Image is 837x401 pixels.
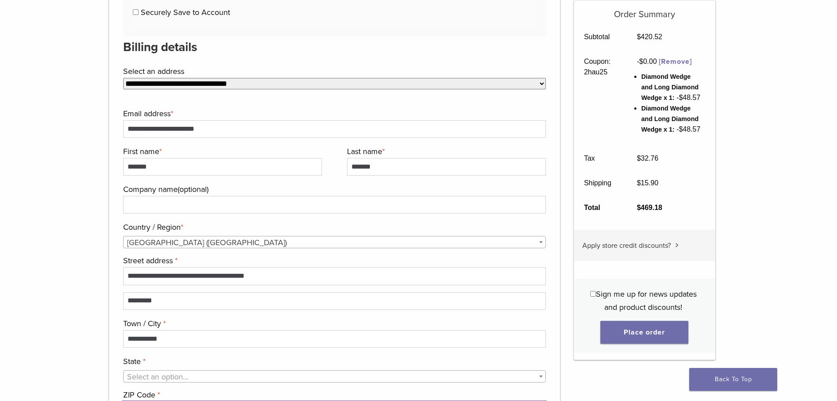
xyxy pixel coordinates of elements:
[639,58,657,65] span: 0.00
[637,155,658,162] bdi: 32.76
[123,37,546,58] h3: Billing details
[641,105,698,133] span: Diamond Wedge and Long Diamond Wedge x 1:
[123,107,544,120] label: Email address
[574,0,715,20] h5: Order Summary
[676,125,700,133] span: - 48.57
[675,243,679,247] img: caret.svg
[582,241,671,250] span: Apply store credit discounts?
[124,236,546,249] span: United States (US)
[676,94,700,101] span: - 48.57
[123,65,544,78] label: Select an address
[679,94,683,101] span: $
[637,33,662,40] bdi: 420.52
[627,49,715,146] td: -
[123,221,544,234] label: Country / Region
[178,184,208,194] span: (optional)
[347,145,544,158] label: Last name
[123,317,544,330] label: Town / City
[123,236,546,248] span: Country / Region
[679,125,683,133] span: $
[123,370,546,383] span: State
[574,49,627,146] th: Coupon: 2hau25
[574,195,627,220] th: Total
[127,372,188,382] span: Select an option…
[637,155,641,162] span: $
[637,204,641,211] span: $
[637,204,662,211] bdi: 469.18
[123,355,544,368] label: State
[600,321,688,344] button: Place order
[639,58,643,65] span: $
[637,33,641,40] span: $
[123,254,544,267] label: Street address
[123,183,544,196] label: Company name
[574,171,627,195] th: Shipping
[689,368,777,391] a: Back To Top
[574,25,627,49] th: Subtotal
[123,145,320,158] label: First name
[659,57,692,66] a: Remove 2hau25 coupon
[590,291,596,297] input: Sign me up for news updates and product discounts!
[596,289,697,312] span: Sign me up for news updates and product discounts!
[141,7,230,17] label: Securely Save to Account
[641,73,698,101] span: Diamond Wedge and Long Diamond Wedge x 1:
[637,179,658,187] bdi: 15.90
[637,179,641,187] span: $
[574,146,627,171] th: Tax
